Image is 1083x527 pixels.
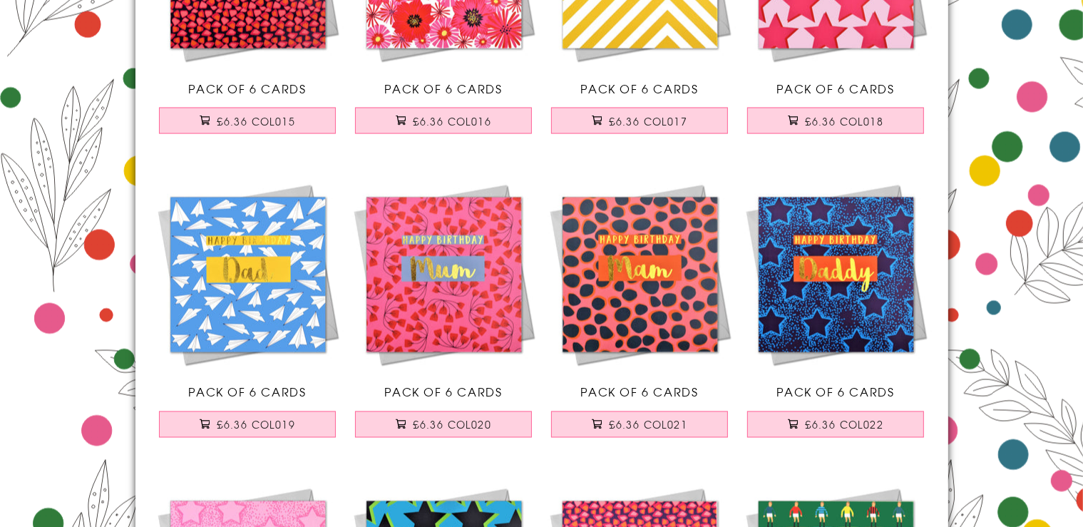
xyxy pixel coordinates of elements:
button: £6.36 COL017 [551,108,728,134]
img: Birthday Card, Daddy Blue Stars, Happy Birthday Daddy, text foiled in shiny gold [738,177,934,373]
img: Birthday Card, Mum Pink Flowers, Happy Birthday Mum, text foiled in shiny gold [346,177,542,373]
span: £6.36 COL016 [413,114,491,128]
button: £6.36 COL020 [355,411,532,438]
span: £6.36 COL017 [609,114,687,128]
button: £6.36 COL015 [159,108,336,134]
span: £6.36 COL022 [805,418,883,432]
span: Pack of 6 Cards [777,384,895,401]
button: £6.36 COL018 [747,108,924,134]
button: £6.36 COL021 [551,411,728,438]
span: Pack of 6 Cards [385,80,503,97]
span: Pack of 6 Cards [189,80,307,97]
button: £6.36 COL022 [747,411,924,438]
span: Pack of 6 Cards [777,80,895,97]
a: Birthday Card, Dad Paper Planes, Happy Birthday Dad, text foiled in shiny gold Pack of 6 Cards £6... [150,177,346,452]
span: Pack of 6 Cards [581,384,699,401]
button: £6.36 COL019 [159,411,336,438]
span: £6.36 COL020 [413,418,491,432]
span: Pack of 6 Cards [581,80,699,97]
a: Birthday Card, Daddy Blue Stars, Happy Birthday Daddy, text foiled in shiny gold Pack of 6 Cards ... [738,177,934,452]
button: £6.36 COL016 [355,108,532,134]
span: Pack of 6 Cards [189,384,307,401]
img: Birthday Card, Mam Colourful Dots, Happy Birthday Mam, text foiled in shiny gold [542,177,738,373]
a: Birthday Card, Mam Colourful Dots, Happy Birthday Mam, text foiled in shiny gold Pack of 6 Cards ... [542,177,738,452]
a: Birthday Card, Mum Pink Flowers, Happy Birthday Mum, text foiled in shiny gold Pack of 6 Cards £6... [346,177,542,452]
span: £6.36 COL021 [609,418,687,432]
img: Birthday Card, Dad Paper Planes, Happy Birthday Dad, text foiled in shiny gold [150,177,346,373]
span: £6.36 COL019 [217,418,295,432]
span: £6.36 COL015 [217,114,295,128]
span: £6.36 COL018 [805,114,883,128]
span: Pack of 6 Cards [385,384,503,401]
